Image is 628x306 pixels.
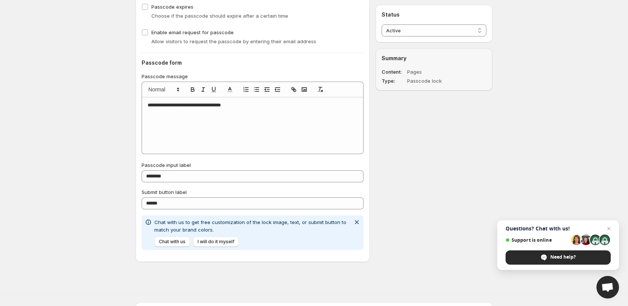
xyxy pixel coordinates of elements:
[151,13,288,19] span: Choose if the passcode should expire after a certain time
[151,29,234,35] span: Enable email request for passcode
[407,68,465,76] dd: Pages
[193,236,239,247] button: I will do it myself
[550,254,576,261] span: Need help?
[151,4,193,10] span: Passcode expires
[604,224,613,233] span: Close chat
[506,226,611,232] span: Questions? Chat with us!
[506,250,611,265] div: Need help?
[151,38,316,44] span: Allow visitors to request the passcode by entering their email address
[352,217,362,227] button: Dismiss notification
[382,77,406,85] dt: Type :
[142,162,191,168] span: Passcode input label
[382,68,406,76] dt: Content :
[506,237,569,243] span: Support is online
[142,189,187,195] span: Submit button label
[407,77,465,85] dd: Passcode lock
[142,59,364,67] h2: Passcode form
[154,219,346,233] span: Chat with us to get free customization of the lock image, text, or submit button to match your br...
[382,11,486,18] h2: Status
[596,276,619,298] div: Open chat
[154,236,190,247] button: Chat with us
[198,239,234,245] span: I will do it myself
[159,239,186,245] span: Chat with us
[142,73,364,80] p: Passcode message
[382,55,486,62] h2: Summary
